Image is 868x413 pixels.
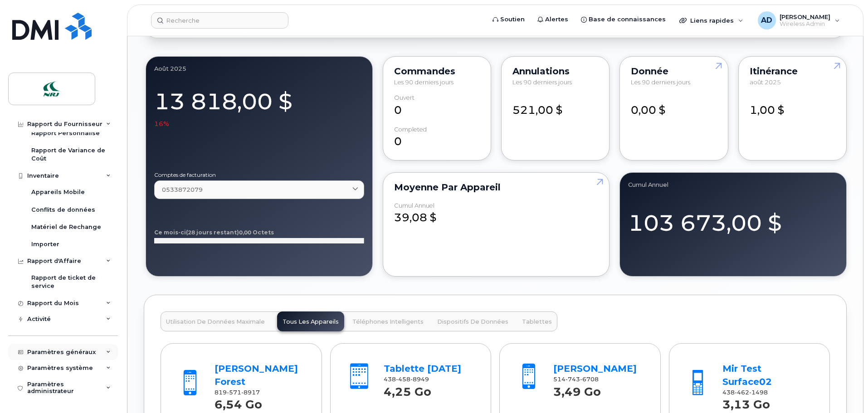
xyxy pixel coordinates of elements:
div: Moyenne par Appareil [394,184,599,191]
span: 1498 [749,389,768,396]
span: 743 [566,376,580,383]
div: Itinérance [750,68,835,75]
div: Alain Delisle [751,11,846,29]
span: Téléphones Intelligents [352,318,424,326]
div: 103 673,00 $ [628,199,838,239]
a: Mir Test Surface02 [722,363,772,387]
span: Utilisation de Données Maximale [166,318,265,326]
a: [PERSON_NAME] [553,363,637,374]
tspan: Ce mois-ci [154,229,186,236]
div: completed [394,126,427,133]
span: 819 [215,389,260,396]
span: Liens rapides [690,17,734,24]
span: AD [761,15,772,26]
tspan: 0,00 Octets [239,229,274,236]
div: 521,00 $ [512,94,598,118]
input: Recherche [151,12,288,29]
a: 0533872079 [154,180,364,199]
div: Ouvert [394,94,414,101]
div: 39,08 $ [394,202,599,226]
a: Soutien [486,10,531,29]
span: 458 [396,376,410,383]
span: 8949 [410,376,429,383]
span: 16% [154,119,169,128]
a: Alertes [531,10,575,29]
strong: 4,25 Go [384,380,431,398]
div: Commandes [394,68,480,75]
span: 438 [384,376,429,383]
div: 0 [394,94,480,118]
span: Soutien [500,15,525,24]
div: 13 818,00 $ [154,83,364,129]
span: Les 90 derniers jours [394,78,454,86]
button: Dispositifs de Données [432,311,514,331]
span: 462 [735,389,749,396]
span: 8917 [241,389,260,396]
span: 438 [722,389,768,396]
span: 571 [227,389,241,396]
span: Tablettes [522,318,552,326]
div: Liens rapides [673,11,750,29]
span: Base de connaissances [589,15,666,24]
a: Tablette [DATE] [384,363,461,374]
span: août 2025 [750,78,781,86]
button: Téléphones Intelligents [347,311,429,331]
span: 0533872079 [162,185,203,194]
strong: 3,13 Go [722,393,770,411]
div: 0,00 $ [631,94,717,118]
span: Dispositifs de Données [437,318,508,326]
div: 1,00 $ [750,94,835,118]
div: Donnée [631,68,717,75]
button: Utilisation de Données Maximale [161,311,270,331]
div: août 2025 [154,65,364,72]
div: Cumul Annuel [394,202,434,209]
strong: 3,49 Go [553,380,601,398]
div: 0 [394,126,480,150]
span: Wireless Admin [780,20,830,28]
strong: 6,54 Go [215,393,262,411]
tspan: (28 jours restant) [186,229,239,236]
span: [PERSON_NAME] [780,13,830,20]
div: Annulations [512,68,598,75]
span: Les 90 derniers jours [512,78,572,86]
span: 6708 [580,376,599,383]
button: Tablettes [517,311,557,331]
div: Cumul Annuel [628,181,838,188]
a: [PERSON_NAME] Forest [215,363,298,387]
a: Base de connaissances [575,10,672,29]
span: 514 [553,376,599,383]
span: Les 90 derniers jours [631,78,690,86]
label: Comptes de facturation [154,172,364,178]
span: Alertes [545,15,568,24]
